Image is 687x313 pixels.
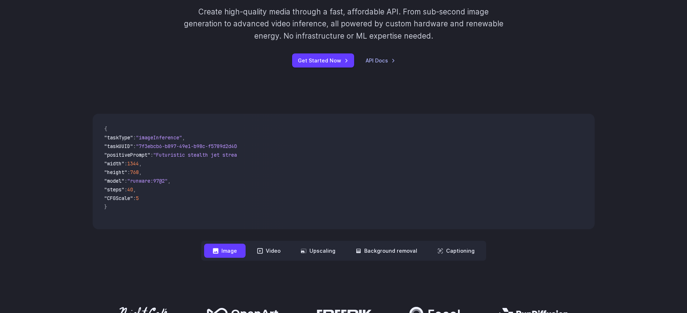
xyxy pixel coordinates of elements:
[366,56,395,65] a: API Docs
[104,152,150,158] span: "positivePrompt"
[182,134,185,141] span: ,
[133,195,136,201] span: :
[130,169,139,175] span: 768
[136,143,246,149] span: "7f3ebcb6-b897-49e1-b98c-f5789d2d40d7"
[139,160,142,167] span: ,
[136,134,182,141] span: "imageInference"
[248,244,289,258] button: Video
[347,244,426,258] button: Background removal
[104,186,124,193] span: "steps"
[127,160,139,167] span: 1344
[429,244,483,258] button: Captioning
[124,160,127,167] span: :
[133,186,136,193] span: ,
[133,143,136,149] span: :
[168,178,171,184] span: ,
[292,53,354,68] a: Get Started Now
[104,143,133,149] span: "taskUUID"
[127,186,133,193] span: 40
[139,169,142,175] span: ,
[104,160,124,167] span: "width"
[104,195,133,201] span: "CFGScale"
[204,244,246,258] button: Image
[104,126,107,132] span: {
[104,169,127,175] span: "height"
[127,169,130,175] span: :
[104,178,124,184] span: "model"
[104,204,107,210] span: }
[150,152,153,158] span: :
[127,178,168,184] span: "runware:97@2"
[124,178,127,184] span: :
[183,6,504,42] p: Create high-quality media through a fast, affordable API. From sub-second image generation to adv...
[124,186,127,193] span: :
[292,244,344,258] button: Upscaling
[153,152,416,158] span: "Futuristic stealth jet streaking through a neon-lit cityscape with glowing purple exhaust"
[136,195,139,201] span: 5
[104,134,133,141] span: "taskType"
[133,134,136,141] span: :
